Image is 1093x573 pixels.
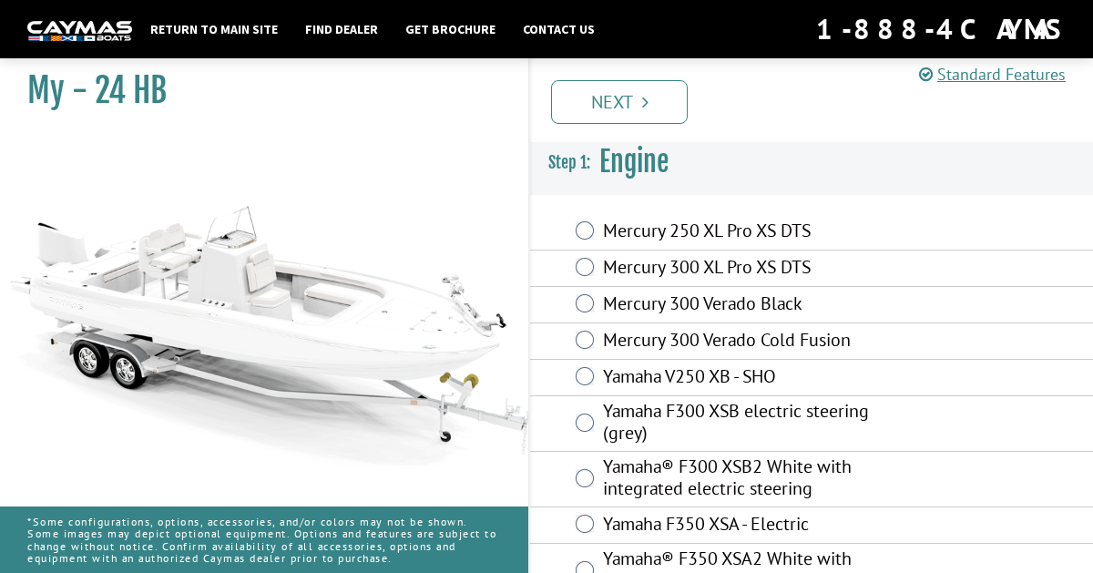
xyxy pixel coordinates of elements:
[141,17,287,41] a: Return to main site
[816,9,1066,49] div: 1-888-4CAYMAS
[603,513,897,539] label: Yamaha F350 XSA - Electric
[603,256,897,282] label: Mercury 300 XL Pro XS DTS
[551,80,688,124] a: Next
[919,64,1066,85] a: Standard Features
[27,21,132,40] img: white-logo-c9c8dbefe5ff5ceceb0f0178aa75bf4bb51f6bca0971e226c86eb53dfe498488.png
[603,400,897,448] label: Yamaha F300 XSB electric steering (grey)
[603,220,897,246] label: Mercury 250 XL Pro XS DTS
[296,17,387,41] a: Find Dealer
[603,329,897,355] label: Mercury 300 Verado Cold Fusion
[27,70,483,111] h1: My - 24 HB
[603,292,897,319] label: Mercury 300 Verado Black
[396,17,505,41] a: Get Brochure
[603,455,897,504] label: Yamaha® F300 XSB2 White with integrated electric steering
[546,77,1093,124] ul: Pagination
[514,17,604,41] a: Contact Us
[27,506,501,573] p: *Some configurations, options, accessories, and/or colors may not be shown. Some images may depic...
[603,365,897,392] label: Yamaha V250 XB - SHO
[530,128,1093,196] h3: Engine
